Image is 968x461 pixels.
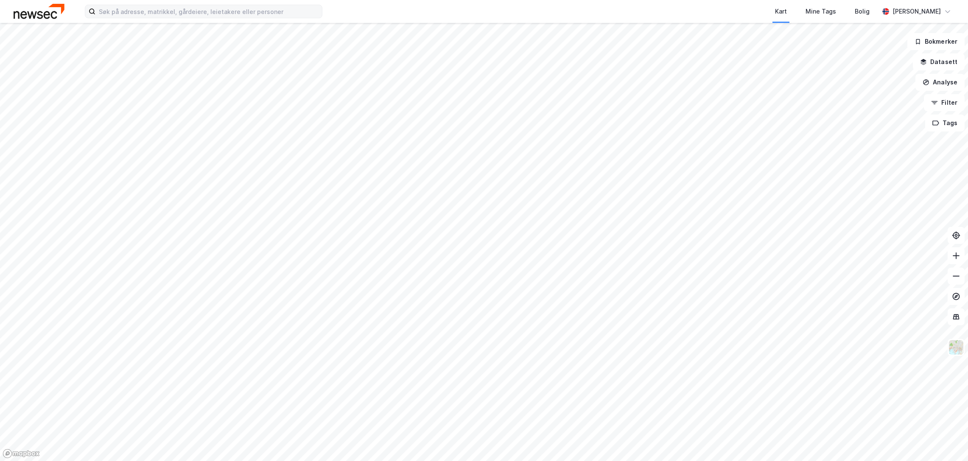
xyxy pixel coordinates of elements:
div: Bolig [855,6,870,17]
input: Søk på adresse, matrikkel, gårdeiere, leietakere eller personer [95,5,322,18]
div: Kart [775,6,787,17]
iframe: Chat Widget [926,420,968,461]
div: Mine Tags [806,6,836,17]
div: Kontrollprogram for chat [926,420,968,461]
img: newsec-logo.f6e21ccffca1b3a03d2d.png [14,4,64,19]
div: [PERSON_NAME] [892,6,941,17]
